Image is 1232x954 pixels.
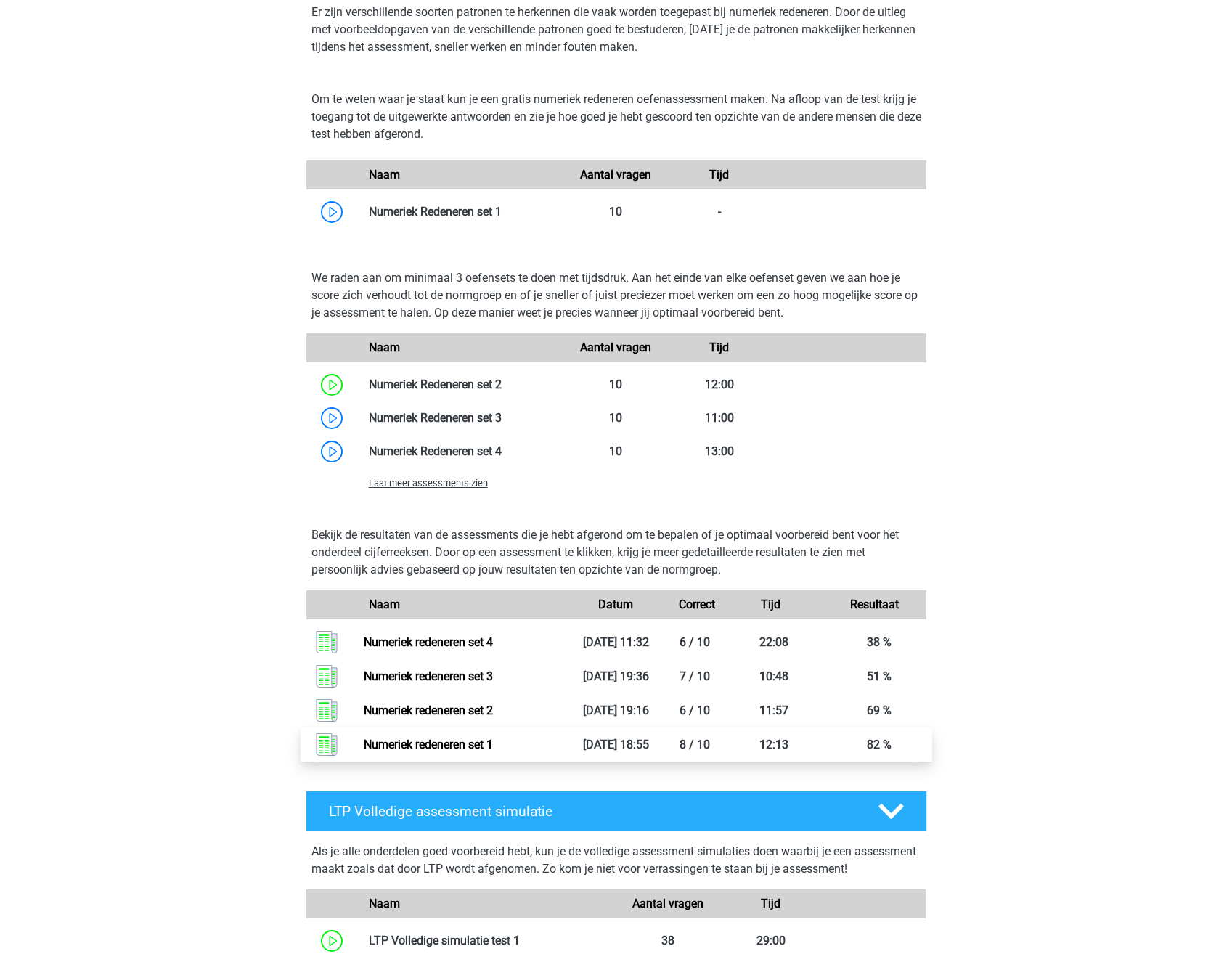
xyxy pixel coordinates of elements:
[564,596,667,613] div: Datum
[358,895,616,913] div: Naam
[364,635,493,649] a: Numeriek redeneren set 4
[358,409,565,427] div: Numeriek Redeneren set 3
[311,526,921,579] p: Bekijk de resultaten van de assessments die je hebt afgerond om te bepalen of je optimaal voorber...
[564,166,667,184] div: Aantal vragen
[364,738,493,751] a: Numeriek redeneren set 1
[616,895,719,913] div: Aantal vragen
[364,669,493,683] a: Numeriek redeneren set 3
[311,91,921,143] p: Om te weten waar je staat kun je een gratis numeriek redeneren oefenassessment maken. Na afloop v...
[311,4,921,56] p: Er zijn verschillende soorten patronen te herkennen die vaak worden toegepast bij numeriek redene...
[358,166,565,184] div: Naam
[668,339,771,356] div: Tijd
[358,339,565,356] div: Naam
[668,596,719,613] div: Correct
[358,596,565,613] div: Naam
[719,596,823,613] div: Tijd
[668,166,771,184] div: Tijd
[300,791,933,831] a: LTP Volledige assessment simulatie
[564,339,667,356] div: Aantal vragen
[329,803,854,820] h4: LTP Volledige assessment simulatie
[719,895,823,913] div: Tijd
[364,704,493,717] a: Numeriek redeneren set 2
[358,443,565,460] div: Numeriek Redeneren set 4
[369,478,488,489] span: Laat meer assessments zien
[358,932,616,950] div: LTP Volledige simulatie test 1
[358,203,565,221] div: Numeriek Redeneren set 1
[823,596,926,613] div: Resultaat
[358,376,565,394] div: Numeriek Redeneren set 2
[311,269,921,322] p: We raden aan om minimaal 3 oefensets te doen met tijdsdruk. Aan het einde van elke oefenset geven...
[311,843,921,884] div: Als je alle onderdelen goed voorbereid hebt, kun je de volledige assessment simulaties doen waarb...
